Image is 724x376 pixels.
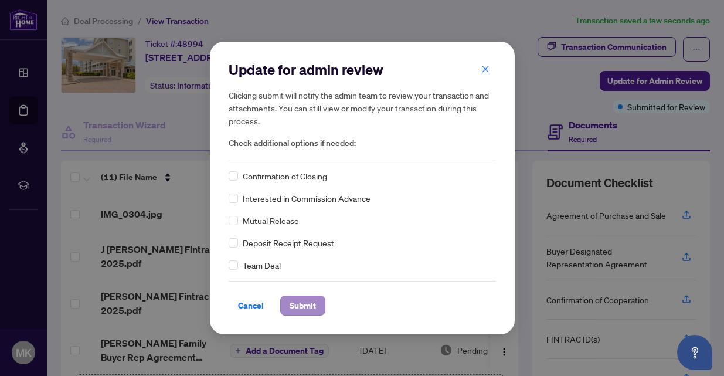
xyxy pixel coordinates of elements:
span: close [481,65,490,73]
h2: Update for admin review [229,60,496,79]
span: Mutual Release [243,214,299,227]
button: Cancel [229,296,273,316]
button: Open asap [677,335,712,370]
span: Check additional options if needed: [229,137,496,150]
button: Submit [280,296,325,316]
span: Interested in Commission Advance [243,192,371,205]
span: Cancel [238,296,264,315]
span: Submit [290,296,316,315]
h5: Clicking submit will notify the admin team to review your transaction and attachments. You can st... [229,89,496,127]
span: Confirmation of Closing [243,170,327,182]
span: Deposit Receipt Request [243,236,334,249]
span: Team Deal [243,259,281,272]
